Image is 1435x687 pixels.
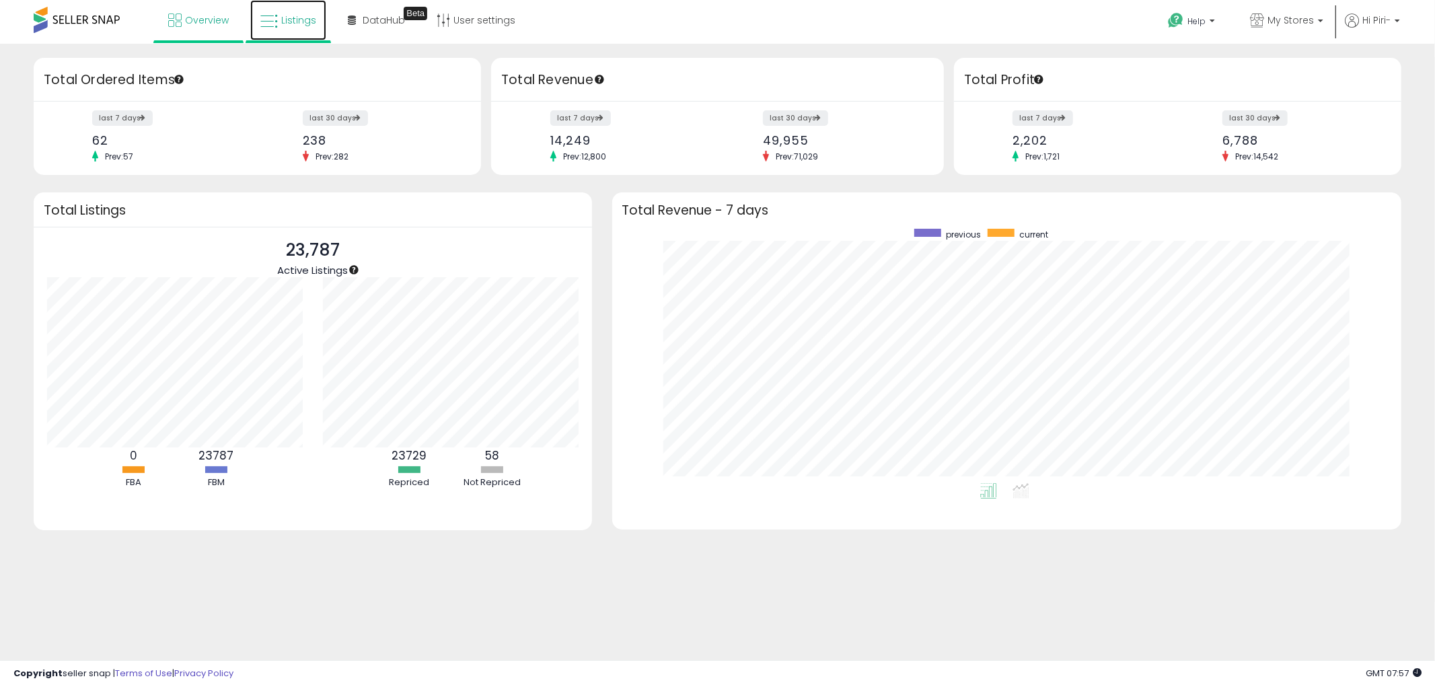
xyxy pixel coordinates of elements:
div: FBM [176,476,256,489]
span: Prev: 12,800 [556,151,613,162]
div: Tooltip anchor [1033,73,1045,85]
div: Tooltip anchor [173,73,185,85]
span: Hi Piri- [1362,13,1391,27]
label: last 7 days [550,110,611,126]
span: Prev: 14,542 [1228,151,1285,162]
div: Repriced [369,476,449,489]
b: 0 [130,447,137,464]
div: 14,249 [550,133,708,147]
div: Tooltip anchor [348,264,360,276]
span: DataHub [363,13,405,27]
h3: Total Profit [964,71,1391,89]
label: last 7 days [92,110,153,126]
div: 6,788 [1222,133,1377,147]
b: 58 [485,447,499,464]
h3: Total Revenue [501,71,934,89]
span: previous [946,229,981,240]
span: Prev: 282 [309,151,355,162]
label: last 30 days [1222,110,1288,126]
div: FBA [93,476,174,489]
div: 62 [92,133,247,147]
div: 2,202 [1013,133,1167,147]
div: Not Repriced [451,476,532,489]
span: My Stores [1267,13,1314,27]
span: Prev: 71,029 [769,151,825,162]
span: Help [1187,15,1206,27]
span: current [1019,229,1048,240]
div: Tooltip anchor [404,7,427,20]
a: Hi Piri- [1345,13,1400,44]
label: last 30 days [303,110,368,126]
span: Overview [185,13,229,27]
h3: Total Ordered Items [44,71,471,89]
p: 23,787 [277,238,348,263]
span: Listings [281,13,316,27]
a: Help [1157,2,1228,44]
h3: Total Listings [44,205,582,215]
span: Active Listings [277,263,348,277]
i: Get Help [1167,12,1184,29]
b: 23787 [198,447,233,464]
b: 23729 [392,447,427,464]
span: Prev: 1,721 [1019,151,1066,162]
span: Prev: 57 [98,151,140,162]
div: Tooltip anchor [593,73,605,85]
label: last 30 days [763,110,828,126]
div: 49,955 [763,133,920,147]
label: last 7 days [1013,110,1073,126]
div: 238 [303,133,457,147]
h3: Total Revenue - 7 days [622,205,1391,215]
